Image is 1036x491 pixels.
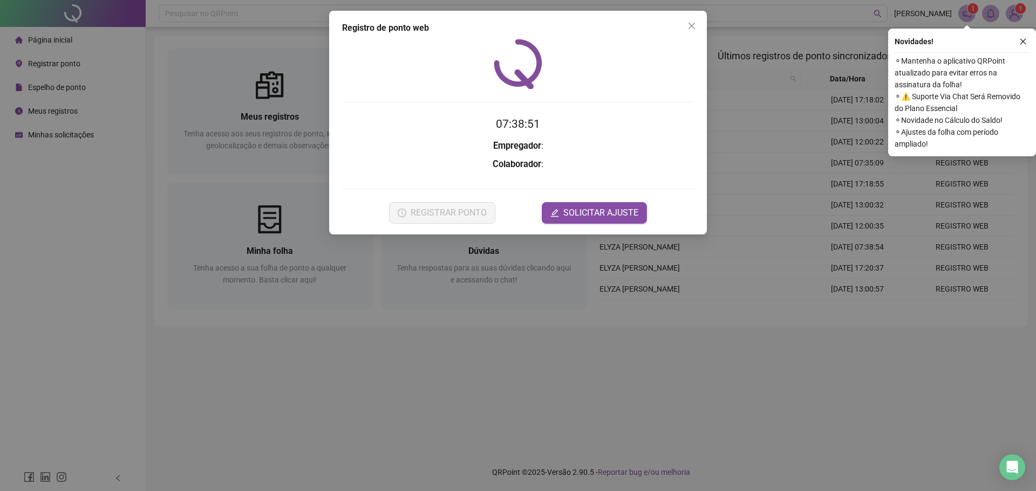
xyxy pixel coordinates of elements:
[342,139,694,153] h3: :
[895,114,1030,126] span: ⚬ Novidade no Cálculo do Saldo!
[493,159,541,169] strong: Colaborador
[494,39,542,89] img: QRPoint
[895,55,1030,91] span: ⚬ Mantenha o aplicativo QRPoint atualizado para evitar erros na assinatura da folha!
[542,202,647,224] button: editSOLICITAR AJUSTE
[342,157,694,171] h3: :
[496,117,540,130] time: 07:38:51
[493,141,541,151] strong: Empregador
[999,454,1025,480] div: Open Intercom Messenger
[895,36,933,47] span: Novidades !
[1019,38,1027,45] span: close
[563,206,638,219] span: SOLICITAR AJUSTE
[687,22,696,30] span: close
[550,209,559,217] span: edit
[389,202,495,224] button: REGISTRAR PONTO
[683,17,700,34] button: Close
[342,22,694,34] div: Registro de ponto web
[895,91,1030,114] span: ⚬ ⚠️ Suporte Via Chat Será Removido do Plano Essencial
[895,126,1030,150] span: ⚬ Ajustes da folha com período ampliado!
